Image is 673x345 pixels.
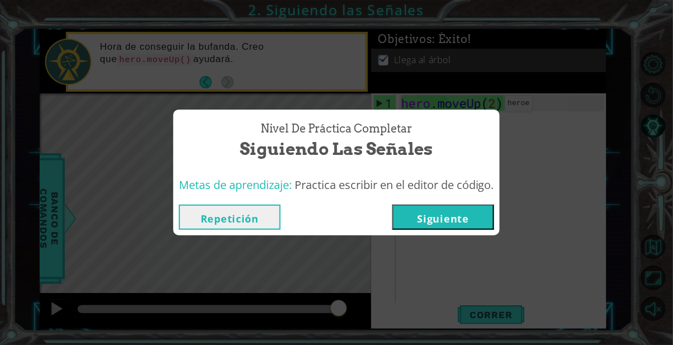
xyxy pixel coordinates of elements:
span: Metas de aprendizaje: [179,177,292,192]
span: Practica escribir en el editor de código. [295,177,494,192]
span: Nivel de Práctica Completar [261,121,413,137]
button: Siguiente [392,205,494,230]
button: Repetición [179,205,281,230]
span: Siguiendo las Señales [240,137,433,161]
